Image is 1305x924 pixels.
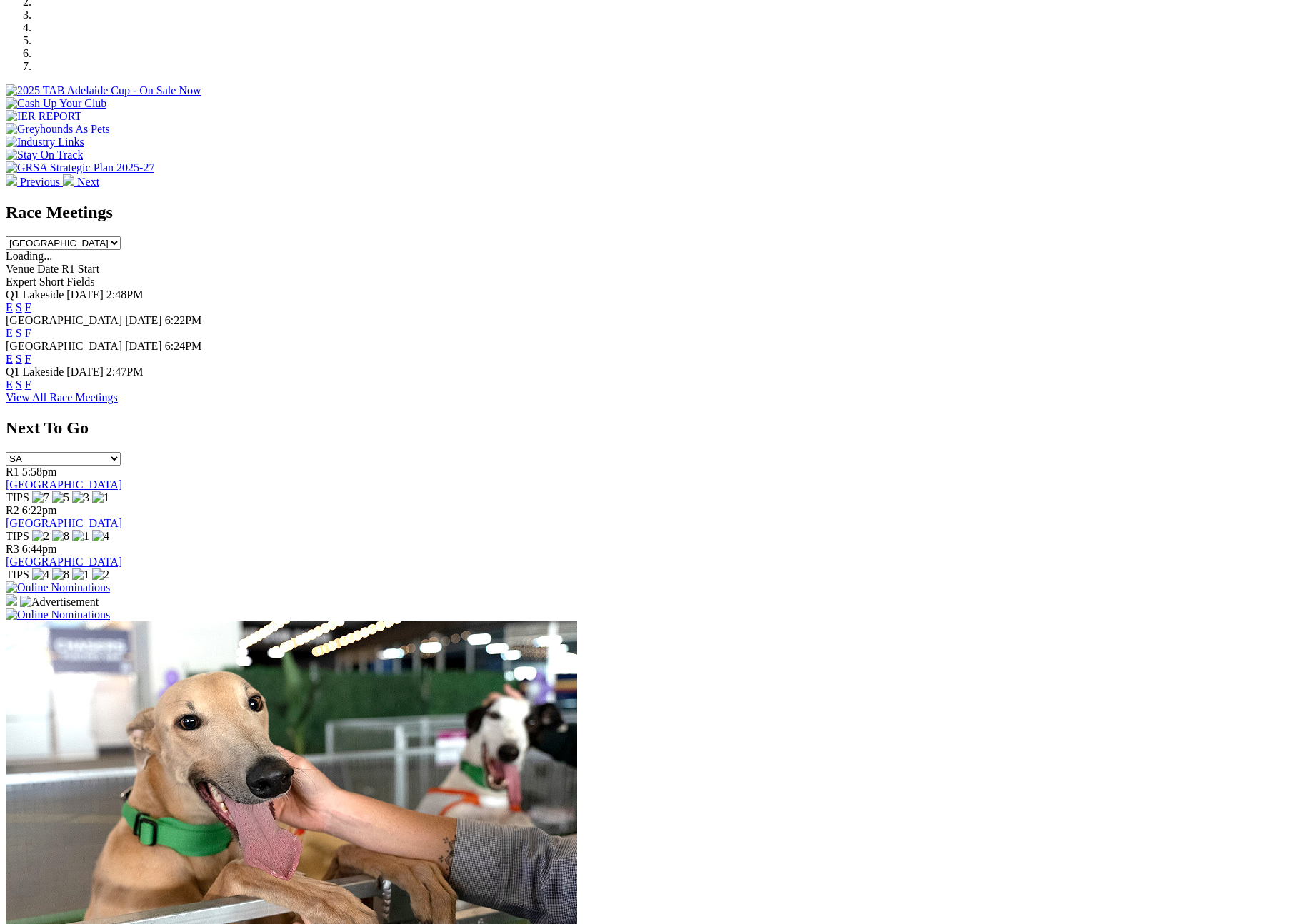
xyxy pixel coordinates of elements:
span: R3 [6,543,19,555]
span: Previous [20,176,60,188]
span: [GEOGRAPHIC_DATA] [6,340,122,352]
img: Online Nominations [6,581,110,594]
a: S [16,327,22,339]
a: S [16,353,22,365]
span: 2:48PM [106,288,144,301]
img: 1 [92,491,109,504]
img: 2 [32,530,49,543]
span: [DATE] [125,314,162,326]
span: R2 [6,504,19,516]
a: [GEOGRAPHIC_DATA] [6,517,122,529]
span: 6:22PM [165,314,202,326]
img: 15187_Greyhounds_GreysPlayCentral_Resize_SA_WebsiteBanner_300x115_2025.jpg [6,594,17,606]
span: Q1 Lakeside [6,366,64,378]
span: TIPS [6,530,29,542]
img: 3 [72,491,89,504]
span: [DATE] [125,340,162,352]
img: 7 [32,491,49,504]
span: Q1 Lakeside [6,288,64,301]
a: Next [63,176,99,188]
img: Industry Links [6,136,84,149]
a: F [25,327,31,339]
img: Online Nominations [6,608,110,621]
a: E [6,301,13,313]
img: IER REPORT [6,110,81,123]
a: E [6,353,13,365]
a: S [16,301,22,313]
span: TIPS [6,568,29,581]
img: 2 [92,568,109,581]
span: Loading... [6,250,52,262]
img: 8 [52,568,69,581]
img: 5 [52,491,69,504]
span: R1 [6,466,19,478]
a: F [25,378,31,391]
span: Next [77,176,99,188]
span: Date [37,263,59,275]
span: R1 Start [61,263,99,275]
img: 2025 TAB Adelaide Cup - On Sale Now [6,84,201,97]
span: 6:24PM [165,340,202,352]
span: 6:44pm [22,543,57,555]
span: 5:58pm [22,466,57,478]
h2: Race Meetings [6,203,1299,222]
img: Greyhounds As Pets [6,123,110,136]
img: 4 [32,568,49,581]
span: TIPS [6,491,29,503]
img: 8 [52,530,69,543]
a: E [6,378,13,391]
span: Venue [6,263,34,275]
span: [GEOGRAPHIC_DATA] [6,314,122,326]
span: [DATE] [66,366,104,378]
a: Previous [6,176,63,188]
span: Expert [6,276,36,288]
span: Short [39,276,64,288]
img: Stay On Track [6,149,83,161]
a: S [16,378,22,391]
a: F [25,301,31,313]
a: [GEOGRAPHIC_DATA] [6,556,122,568]
span: 2:47PM [106,366,144,378]
a: View All Race Meetings [6,391,118,403]
img: chevron-left-pager-white.svg [6,174,17,186]
span: 6:22pm [22,504,57,516]
img: Advertisement [20,596,99,608]
img: GRSA Strategic Plan 2025-27 [6,161,154,174]
img: 1 [72,568,89,581]
a: [GEOGRAPHIC_DATA] [6,478,122,491]
img: 4 [92,530,109,543]
img: chevron-right-pager-white.svg [63,174,74,186]
span: Fields [66,276,94,288]
a: F [25,353,31,365]
img: 1 [72,530,89,543]
h2: Next To Go [6,418,1299,438]
img: Cash Up Your Club [6,97,106,110]
span: [DATE] [66,288,104,301]
a: E [6,327,13,339]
